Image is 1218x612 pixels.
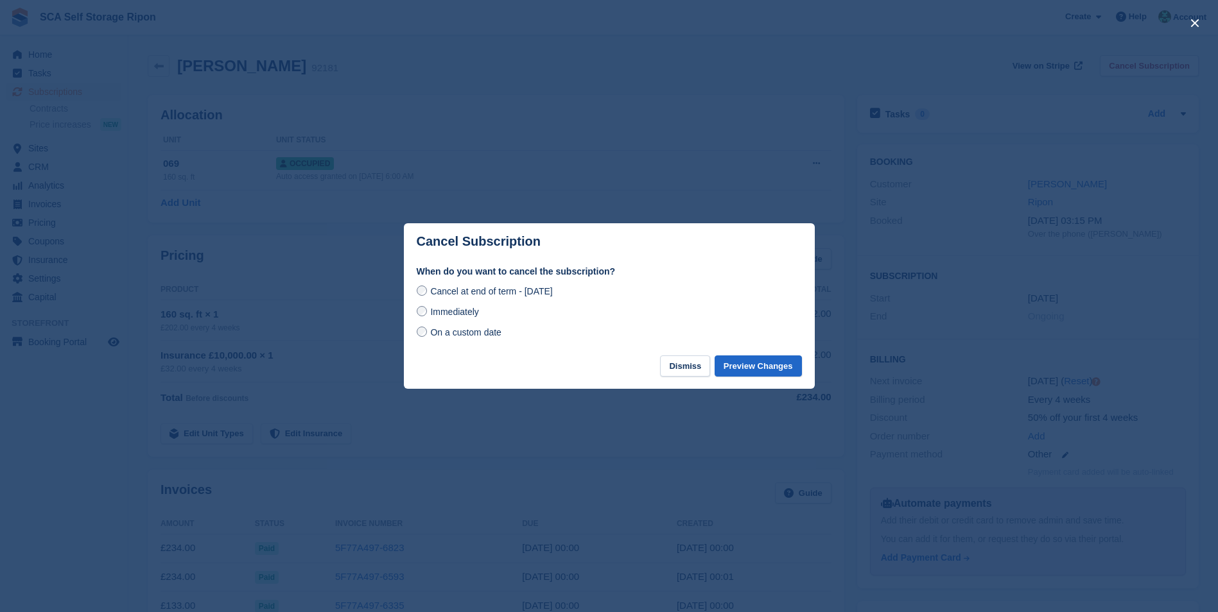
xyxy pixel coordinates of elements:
label: When do you want to cancel the subscription? [417,265,802,278]
button: Dismiss [660,355,710,377]
button: close [1185,13,1205,33]
p: Cancel Subscription [417,234,541,249]
input: Immediately [417,306,427,316]
button: Preview Changes [715,355,802,377]
span: Cancel at end of term - [DATE] [430,286,552,296]
input: On a custom date [417,327,427,337]
span: On a custom date [430,327,501,337]
input: Cancel at end of term - [DATE] [417,285,427,296]
span: Immediately [430,307,478,317]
